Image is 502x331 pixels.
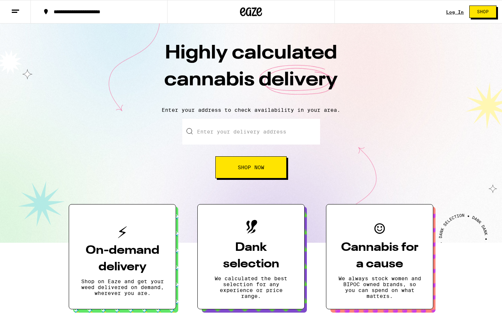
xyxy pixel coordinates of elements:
[464,6,502,18] a: Shop
[7,107,495,113] p: Enter your address to check availability in your area.
[446,10,464,14] a: Log In
[338,275,421,299] p: We always stock women and BIPOC owned brands, so you can spend on what matters.
[215,156,287,178] button: Shop Now
[69,204,176,309] button: On-demand deliveryShop on Eaze and get your weed delivered on demand, wherever you are.
[122,40,380,101] h1: Highly calculated cannabis delivery
[182,119,320,145] input: Enter your delivery address
[338,239,421,273] h3: Cannabis for a cause
[209,275,293,299] p: We calculated the best selection for any experience or price range.
[326,204,433,309] button: Cannabis for a causeWe always stock women and BIPOC owned brands, so you can spend on what matters.
[209,239,293,273] h3: Dank selection
[197,204,305,309] button: Dank selectionWe calculated the best selection for any experience or price range.
[469,6,496,18] button: Shop
[477,10,489,14] span: Shop
[81,278,164,296] p: Shop on Eaze and get your weed delivered on demand, wherever you are.
[81,242,164,275] h3: On-demand delivery
[238,165,264,170] span: Shop Now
